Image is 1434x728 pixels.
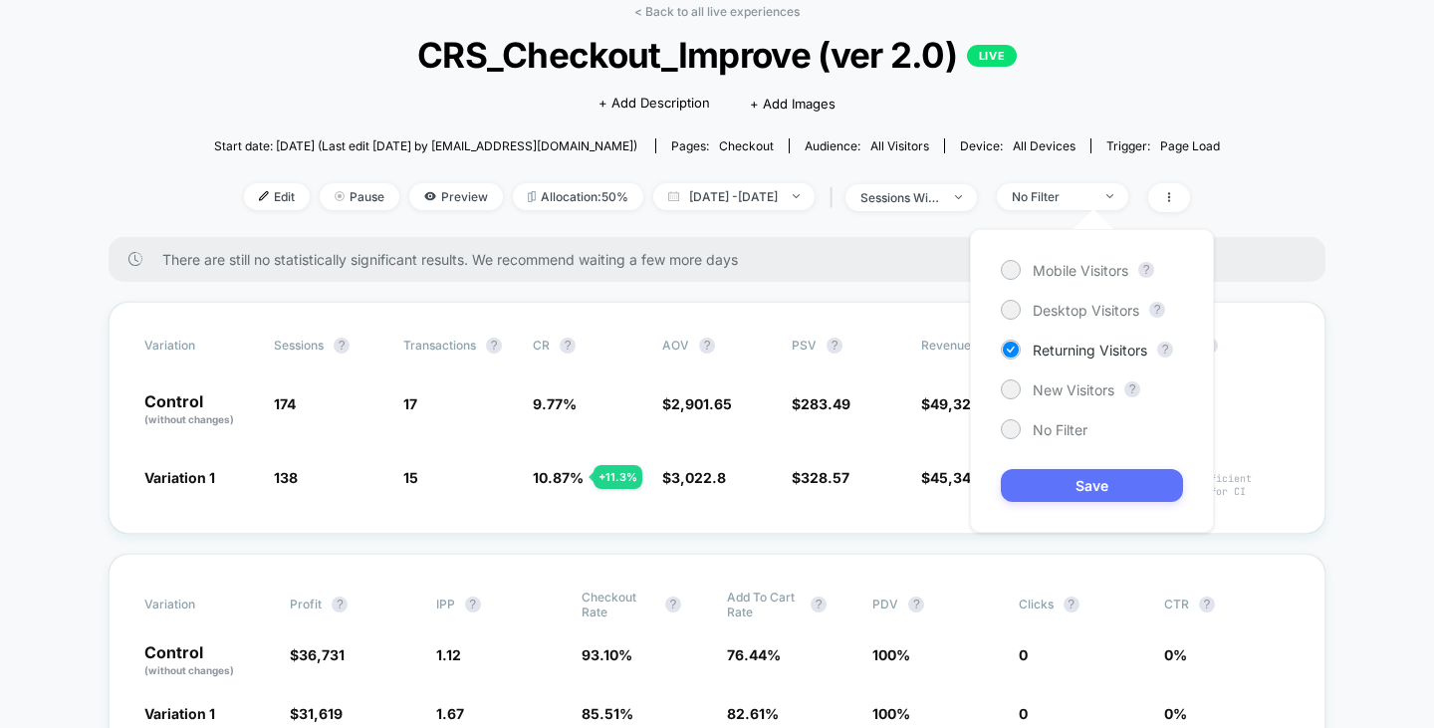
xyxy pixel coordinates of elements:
[1033,262,1128,279] span: Mobile Visitors
[403,338,476,353] span: Transactions
[320,183,399,210] span: Pause
[290,646,345,663] span: $
[290,597,322,611] span: Profit
[944,138,1090,153] span: Device:
[662,395,732,412] span: $
[792,469,849,486] span: $
[699,338,715,354] button: ?
[560,338,576,354] button: ?
[299,646,345,663] span: 36,731
[528,191,536,202] img: rebalance
[662,338,689,353] span: AOV
[290,705,343,722] span: $
[144,664,234,676] span: (without changes)
[1164,597,1189,611] span: CTR
[1124,381,1140,397] button: ?
[727,705,779,722] span: 82.61 %
[533,338,550,353] span: CR
[665,597,681,612] button: ?
[1033,342,1147,359] span: Returning Visitors
[1033,421,1087,438] span: No Filter
[265,34,1170,76] span: CRS_Checkout_Improve (ver 2.0)
[727,646,781,663] span: 76.44 %
[860,190,940,205] div: sessions with impression
[671,395,732,412] span: 2,901.65
[335,191,345,201] img: end
[921,395,980,412] span: $
[872,705,910,722] span: 100 %
[1157,342,1173,358] button: ?
[244,183,310,210] span: Edit
[1180,398,1290,427] span: ---
[1064,597,1079,612] button: ?
[1180,472,1290,498] span: Insufficient data for CI
[870,138,929,153] span: All Visitors
[805,138,929,153] div: Audience:
[801,395,850,412] span: 283.49
[811,597,827,612] button: ?
[930,395,980,412] span: 49,328
[436,705,464,722] span: 1.67
[792,338,817,353] span: PSV
[214,138,637,153] span: Start date: [DATE] (Last edit [DATE] by [EMAIL_ADDRESS][DOMAIN_NAME])
[582,590,655,619] span: Checkout Rate
[1019,705,1028,722] span: 0
[465,597,481,612] button: ?
[144,469,215,486] span: Variation 1
[908,597,924,612] button: ?
[727,590,801,619] span: Add To Cart Rate
[274,395,296,412] span: 174
[921,469,980,486] span: $
[653,183,815,210] span: [DATE] - [DATE]
[1180,338,1290,354] span: CI
[486,338,502,354] button: ?
[671,469,726,486] span: 3,022.8
[662,469,726,486] span: $
[955,195,962,199] img: end
[719,138,774,153] span: checkout
[1160,138,1220,153] span: Page Load
[872,646,910,663] span: 100 %
[1106,138,1220,153] div: Trigger:
[1138,262,1154,278] button: ?
[409,183,503,210] span: Preview
[259,191,269,201] img: edit
[967,45,1017,67] p: LIVE
[801,469,849,486] span: 328.57
[533,395,577,412] span: 9.77 %
[274,469,298,486] span: 138
[1033,381,1114,398] span: New Visitors
[1106,194,1113,198] img: end
[144,413,234,425] span: (without changes)
[594,465,642,489] div: + 11.3 %
[332,597,348,612] button: ?
[403,395,417,412] span: 17
[1012,189,1091,204] div: No Filter
[582,646,632,663] span: 93.10 %
[1033,302,1139,319] span: Desktop Visitors
[436,646,461,663] span: 1.12
[436,597,455,611] span: IPP
[144,705,215,722] span: Variation 1
[634,4,800,19] a: < Back to all live experiences
[1164,705,1187,722] span: 0 %
[792,395,850,412] span: $
[793,194,800,198] img: end
[162,251,1286,268] span: There are still no statistically significant results. We recommend waiting a few more days
[750,96,836,112] span: + Add Images
[274,338,324,353] span: Sessions
[872,597,898,611] span: PDV
[144,644,270,678] p: Control
[827,338,842,354] button: ?
[334,338,350,354] button: ?
[1199,597,1215,612] button: ?
[671,138,774,153] div: Pages:
[299,705,343,722] span: 31,619
[1013,138,1075,153] span: all devices
[144,338,254,354] span: Variation
[1164,646,1187,663] span: 0 %
[1149,302,1165,318] button: ?
[144,590,254,619] span: Variation
[1001,469,1183,502] button: Save
[1019,646,1028,663] span: 0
